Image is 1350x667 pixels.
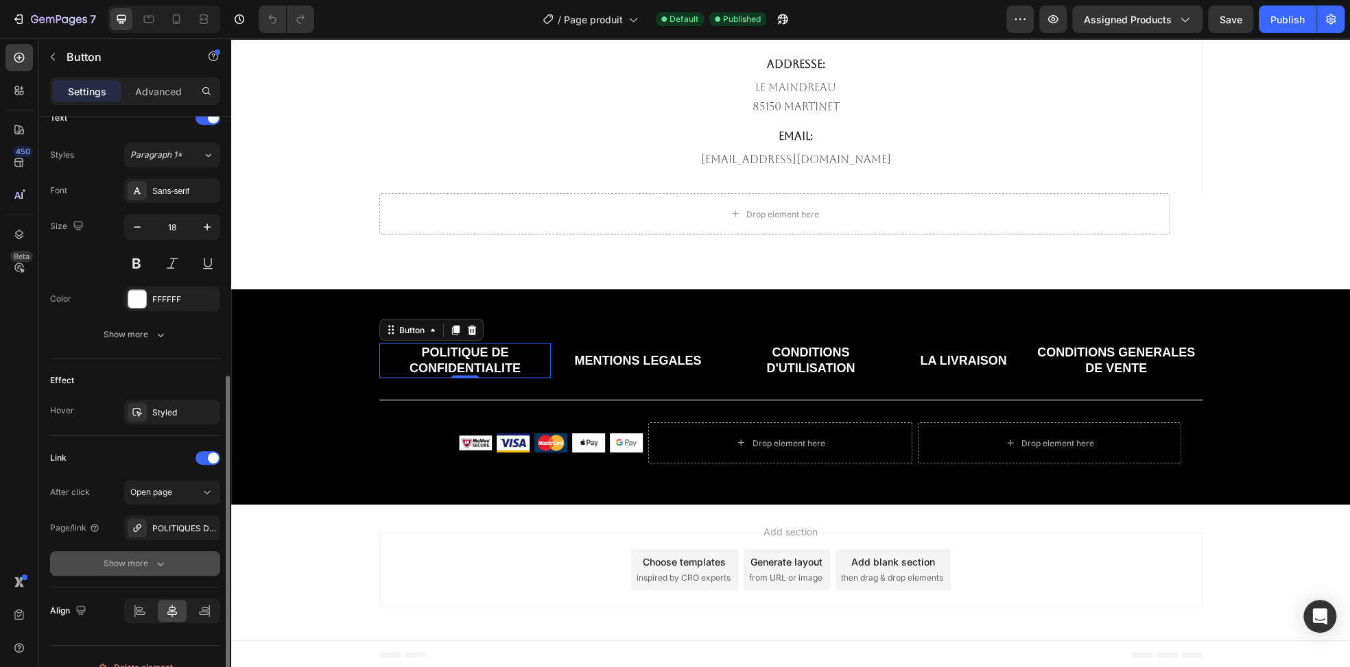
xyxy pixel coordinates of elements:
p: POLITIQUE DE CONFIDENTIALITE [150,306,319,338]
div: Generate layout [519,516,591,531]
div: Styled [152,407,217,419]
button: Publish [1259,5,1316,33]
div: POLITIQUES DE CONFIDENTIALITES [152,522,217,535]
button: 7 [5,5,102,33]
button: Assigned Products [1072,5,1203,33]
iframe: Design area [231,38,1350,667]
span: Assigned Products [1084,12,1172,27]
div: Choose templates [412,516,495,531]
div: Font [50,184,67,197]
a: MENTIONS LEGALES [342,313,471,331]
img: gempages_583849111023780423-aad4eea8-8f9d-4c0e-bbcf-c92acf80febf.png [265,395,298,414]
a: CONDITIONS D'UTILISATION [493,304,665,339]
div: Show more [104,557,167,570]
div: 450 [13,146,33,157]
span: / [558,12,561,27]
div: FFFFFF [152,293,217,306]
div: After click [50,486,90,498]
div: Drop element here [790,399,863,410]
p: Advanced [135,84,182,99]
img: gempages_583849111023780423-5abe1e66-c716-443c-99e1-3166e9b5c02d.png [341,395,374,414]
button: Show more [50,322,220,347]
span: Le maindreau [524,43,605,56]
span: Published [723,13,761,25]
p: CONDITIONS GENERALES DE VENTE [801,306,970,338]
span: then drag & drop elements [610,533,712,546]
div: Publish [1270,12,1305,27]
div: Undo/Redo [259,5,314,33]
span: from URL or image [518,533,591,546]
button: Save [1208,5,1253,33]
div: Drop element here [521,399,593,410]
p: [EMAIL_ADDRESS][DOMAIN_NAME] [182,112,947,132]
a: CONDITIONS GENERALES DE VENTE [799,304,971,339]
div: Button [165,285,196,298]
button: Open page [124,480,220,505]
div: Drop element here [515,170,588,181]
div: Show more [104,328,167,341]
p: CONDITIONS D'UTILISATION [495,306,664,338]
span: Save [1220,14,1242,25]
p: Button [67,49,183,65]
div: Link [50,452,67,464]
p: Email: [182,90,947,106]
p: LA LIVRAISON [689,314,775,330]
div: Page/link [50,522,100,534]
div: Beta [10,251,33,262]
span: Page produit [564,12,623,27]
button: Show more [50,551,220,576]
span: inspired by CRO experts [405,533,499,546]
span: Paragraph 1* [130,149,182,161]
p: Settings [68,84,106,99]
img: gempages_583849111023780423-68723409-39e2-4568-a36c-a2961ab64955.png [303,395,336,414]
div: Open Intercom Messenger [1303,600,1336,633]
div: Color [50,293,71,305]
img: gempages_583849111023780423-539c1dd4-3e59-442e-8c31-4fb4d793f314.png [228,395,261,414]
button: Paragraph 1* [124,143,220,167]
div: Rich Text Editor. Editing area: main [150,306,319,338]
div: Align [50,602,89,620]
p: 7 [90,11,96,27]
div: Text [50,112,67,124]
p: MENTIONS LEGALES [343,314,470,330]
div: Effect [50,374,74,387]
div: Sans-serif [152,185,217,197]
div: Size [50,217,86,236]
a: LA LIVRAISON [687,313,777,331]
span: Open page [130,487,172,497]
div: Add blank section [620,516,704,531]
div: Hover [50,404,74,417]
div: Styles [50,149,74,161]
a: Rich Text Editor. Editing area: main [148,304,320,339]
span: Default [670,13,698,25]
img: gempages_583849111023780423-62dc0cf1-a863-4354-8267-3775f8262da0.png [379,395,412,414]
span: Add section [527,486,592,500]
